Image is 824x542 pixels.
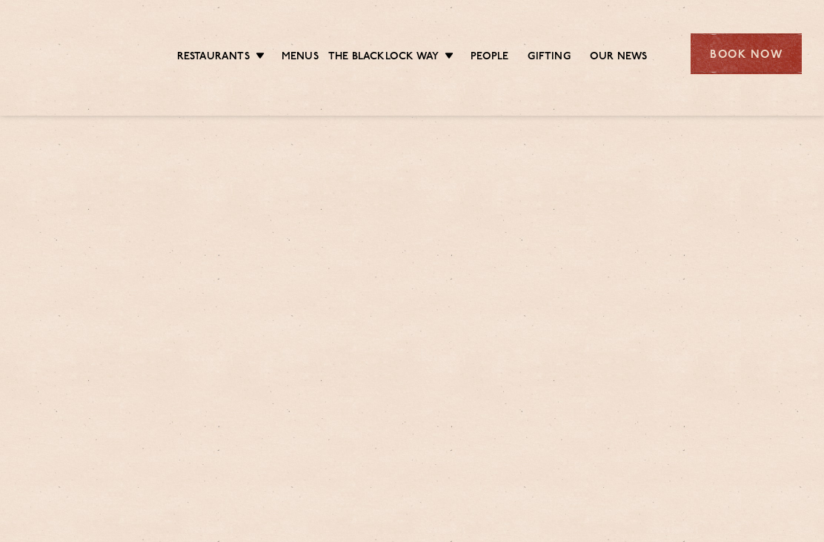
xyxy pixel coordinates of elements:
a: People [471,50,508,65]
div: Book Now [691,33,802,74]
img: svg%3E [22,14,141,93]
a: Gifting [528,50,570,65]
a: Menus [282,50,319,65]
a: Our News [590,50,648,65]
a: The Blacklock Way [328,50,439,65]
a: Restaurants [177,50,250,65]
